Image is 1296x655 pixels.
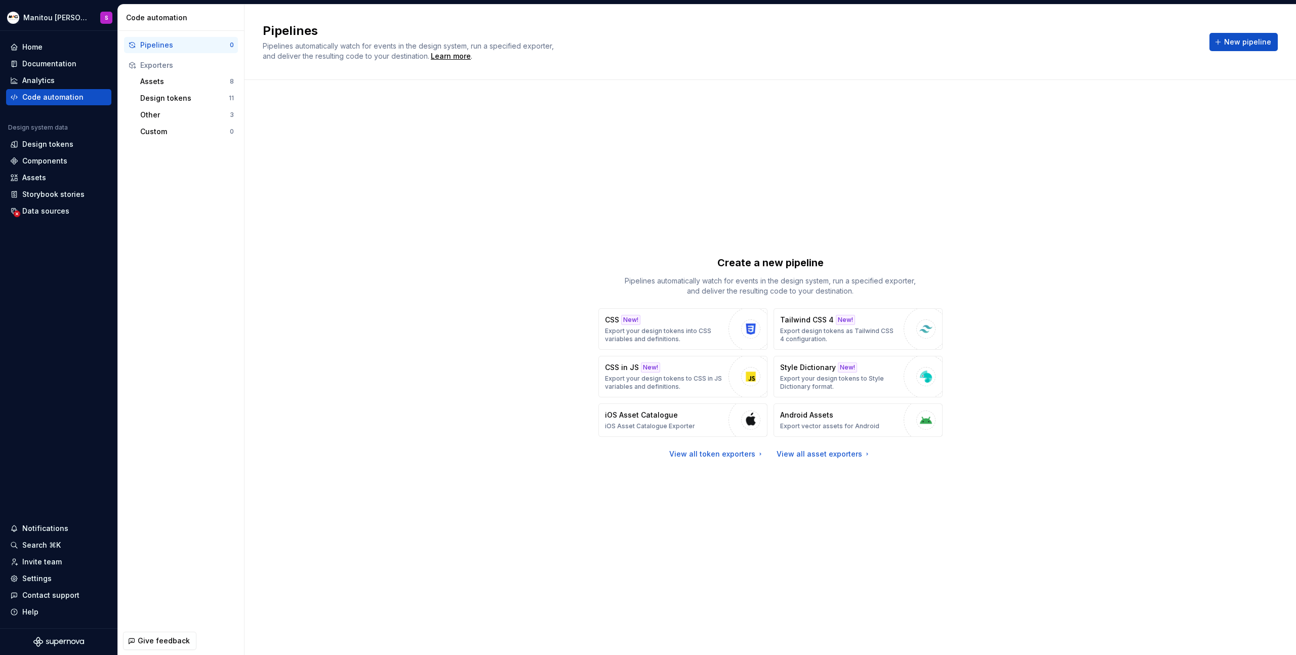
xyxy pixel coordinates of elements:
[6,604,111,620] button: Help
[780,422,879,430] p: Export vector assets for Android
[136,90,238,106] button: Design tokens11
[605,410,678,420] p: iOS Asset Catalogue
[780,362,836,373] p: Style Dictionary
[6,537,111,553] button: Search ⌘K
[6,56,111,72] a: Documentation
[263,42,556,60] span: Pipelines automatically watch for events in the design system, run a specified exporter, and deli...
[22,574,52,584] div: Settings
[429,53,472,60] span: .
[431,51,471,61] a: Learn more
[22,173,46,183] div: Assets
[22,557,62,567] div: Invite team
[598,403,767,437] button: iOS Asset CatalogueiOS Asset Catalogue Exporter
[6,520,111,537] button: Notifications
[136,107,238,123] button: Other3
[774,308,943,350] button: Tailwind CSS 4New!Export design tokens as Tailwind CSS 4 configuration.
[780,375,899,391] p: Export your design tokens to Style Dictionary format.
[605,315,619,325] p: CSS
[641,362,660,373] div: New!
[6,554,111,570] a: Invite team
[140,93,229,103] div: Design tokens
[6,186,111,202] a: Storybook stories
[140,127,230,137] div: Custom
[605,362,639,373] p: CSS in JS
[8,124,68,132] div: Design system data
[780,327,899,343] p: Export design tokens as Tailwind CSS 4 configuration.
[836,315,855,325] div: New!
[22,523,68,534] div: Notifications
[1224,37,1271,47] span: New pipeline
[605,375,723,391] p: Export your design tokens to CSS in JS variables and definitions.
[6,72,111,89] a: Analytics
[619,276,922,296] p: Pipelines automatically watch for events in the design system, run a specified exporter, and deli...
[780,315,834,325] p: Tailwind CSS 4
[124,37,238,53] button: Pipelines0
[263,23,1197,39] h2: Pipelines
[6,89,111,105] a: Code automation
[605,327,723,343] p: Export your design tokens into CSS variables and definitions.
[780,410,833,420] p: Android Assets
[598,356,767,397] button: CSS in JSNew!Export your design tokens to CSS in JS variables and definitions.
[7,12,19,24] img: e5cfe62c-2ffb-4aae-a2e8-6f19d60e01f1.png
[138,636,190,646] span: Give feedback
[6,153,111,169] a: Components
[6,203,111,219] a: Data sources
[230,111,234,119] div: 3
[140,76,230,87] div: Assets
[136,73,238,90] button: Assets8
[6,587,111,603] button: Contact support
[230,77,234,86] div: 8
[774,403,943,437] button: Android AssetsExport vector assets for Android
[6,570,111,587] a: Settings
[22,59,76,69] div: Documentation
[230,41,234,49] div: 0
[6,170,111,186] a: Assets
[22,139,73,149] div: Design tokens
[2,7,115,28] button: Manitou [PERSON_NAME] Design SystemS
[123,632,196,650] button: Give feedback
[838,362,857,373] div: New!
[22,75,55,86] div: Analytics
[22,607,38,617] div: Help
[140,110,230,120] div: Other
[105,14,108,22] div: S
[1209,33,1278,51] button: New pipeline
[717,256,824,270] p: Create a new pipeline
[22,42,43,52] div: Home
[22,189,85,199] div: Storybook stories
[22,540,61,550] div: Search ⌘K
[774,356,943,397] button: Style DictionaryNew!Export your design tokens to Style Dictionary format.
[621,315,640,325] div: New!
[140,40,230,50] div: Pipelines
[33,637,84,647] svg: Supernova Logo
[22,92,84,102] div: Code automation
[22,590,79,600] div: Contact support
[230,128,234,136] div: 0
[126,13,240,23] div: Code automation
[23,13,88,23] div: Manitou [PERSON_NAME] Design System
[140,60,234,70] div: Exporters
[6,136,111,152] a: Design tokens
[22,156,67,166] div: Components
[229,94,234,102] div: 11
[22,206,69,216] div: Data sources
[136,124,238,140] button: Custom0
[605,422,695,430] p: iOS Asset Catalogue Exporter
[669,449,764,459] a: View all token exporters
[777,449,871,459] a: View all asset exporters
[6,39,111,55] a: Home
[598,308,767,350] button: CSSNew!Export your design tokens into CSS variables and definitions.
